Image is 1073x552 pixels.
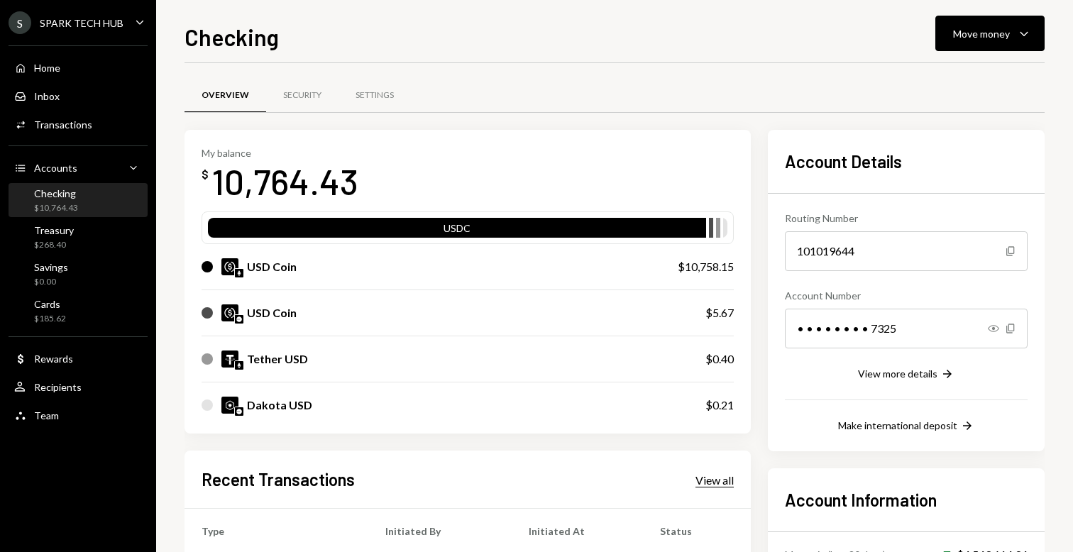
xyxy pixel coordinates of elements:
[34,298,66,310] div: Cards
[221,304,238,321] img: USDC
[221,258,238,275] img: USDC
[40,17,123,29] div: SPARK TECH HUB
[785,309,1028,348] div: • • • • • • • • 7325
[221,350,238,368] img: USDT
[221,397,238,414] img: DKUSD
[208,221,706,241] div: USDC
[34,276,68,288] div: $0.00
[695,472,734,487] a: View all
[858,367,954,382] button: View more details
[858,368,937,380] div: View more details
[247,304,297,321] div: USD Coin
[9,294,148,328] a: Cards$185.62
[838,419,957,431] div: Make international deposit
[34,90,60,102] div: Inbox
[34,224,74,236] div: Treasury
[9,402,148,428] a: Team
[9,155,148,180] a: Accounts
[211,159,358,204] div: 10,764.43
[9,346,148,371] a: Rewards
[838,419,974,434] button: Make international deposit
[785,211,1028,226] div: Routing Number
[9,374,148,399] a: Recipients
[9,183,148,217] a: Checking$10,764.43
[9,257,148,291] a: Savings$0.00
[34,381,82,393] div: Recipients
[247,397,312,414] div: Dakota USD
[235,315,243,324] img: base-mainnet
[247,258,297,275] div: USD Coin
[705,397,734,414] div: $0.21
[695,473,734,487] div: View all
[678,258,734,275] div: $10,758.15
[9,11,31,34] div: S
[34,409,59,421] div: Team
[34,353,73,365] div: Rewards
[235,269,243,277] img: ethereum-mainnet
[9,83,148,109] a: Inbox
[34,162,77,174] div: Accounts
[34,202,78,214] div: $10,764.43
[705,350,734,368] div: $0.40
[705,304,734,321] div: $5.67
[202,89,249,101] div: Overview
[785,288,1028,303] div: Account Number
[247,350,308,368] div: Tether USD
[34,62,60,74] div: Home
[235,407,243,416] img: base-mainnet
[953,26,1010,41] div: Move money
[9,111,148,137] a: Transactions
[935,16,1045,51] button: Move money
[266,77,339,114] a: Security
[785,488,1028,512] h2: Account Information
[185,23,279,51] h1: Checking
[185,77,266,114] a: Overview
[34,239,74,251] div: $268.40
[34,187,78,199] div: Checking
[339,77,411,114] a: Settings
[356,89,394,101] div: Settings
[235,361,243,370] img: ethereum-mainnet
[9,55,148,80] a: Home
[202,167,209,182] div: $
[9,220,148,254] a: Treasury$268.40
[202,147,358,159] div: My balance
[785,231,1028,271] div: 101019644
[34,118,92,131] div: Transactions
[283,89,321,101] div: Security
[34,313,66,325] div: $185.62
[34,261,68,273] div: Savings
[202,468,355,491] h2: Recent Transactions
[785,150,1028,173] h2: Account Details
